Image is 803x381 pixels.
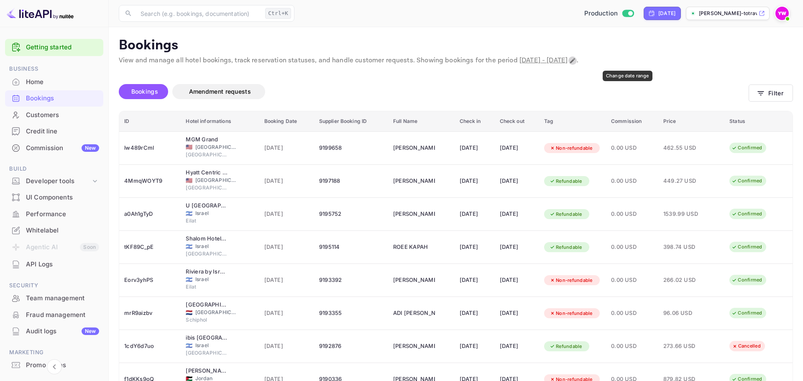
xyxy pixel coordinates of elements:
[5,323,103,340] div: Audit logsNew
[5,64,103,74] span: Business
[393,240,435,254] div: ROEE KAPAH
[26,361,99,370] div: Promo codes
[393,307,435,320] div: ADI BEN SHIMOL
[26,127,99,136] div: Credit line
[5,307,103,323] div: Fraud management
[5,189,103,206] div: UI Components
[186,244,192,249] span: Israel
[186,334,228,342] div: ibis Jerusalem city Center - An AccorHotels Brand
[663,243,705,252] span: 398.74 USD
[259,111,314,132] th: Booking Date
[136,5,262,22] input: Search (e.g. bookings, documentation)
[195,243,237,250] span: Israel
[119,37,793,54] p: Bookings
[606,111,658,132] th: Commission
[611,243,653,252] span: 0.00 USD
[5,206,103,222] a: Performance
[186,283,228,291] span: Eilat
[186,316,228,324] span: Schiphol
[265,8,291,19] div: Ctrl+K
[568,56,577,65] button: Change date range
[319,240,383,254] div: 9195114
[5,281,103,290] span: Security
[5,348,103,357] span: Marketing
[26,176,91,186] div: Developer tools
[699,10,757,17] p: [PERSON_NAME]-totravel...
[663,143,705,153] span: 462.55 USD
[26,143,99,153] div: Commission
[663,309,705,318] span: 96.06 USD
[611,143,653,153] span: 0.00 USD
[124,240,176,254] div: tKF89C_pE
[5,323,103,339] a: Audit logsNew
[26,193,99,202] div: UI Components
[5,90,103,107] div: Bookings
[264,210,309,219] span: [DATE]
[26,327,99,336] div: Audit logs
[5,222,103,239] div: Whitelabel
[5,90,103,106] a: Bookings
[319,307,383,320] div: 9193355
[393,274,435,287] div: OMER MAIMON
[611,210,653,219] span: 0.00 USD
[5,74,103,89] a: Home
[186,235,228,243] div: Shalom Hotel & Relax - an Atlas Boutique Hotel
[186,169,228,177] div: Hyatt Centric Brickell Miami
[460,274,490,287] div: [DATE]
[319,207,383,221] div: 9195752
[544,242,588,253] div: Refundable
[5,357,103,373] div: Promo codes
[26,210,99,219] div: Performance
[584,9,618,18] span: Production
[460,207,490,221] div: [DATE]
[544,308,598,319] div: Non-refundable
[124,307,176,320] div: mrR9aizbv
[724,111,793,132] th: Status
[195,176,237,184] span: [GEOGRAPHIC_DATA]
[455,111,495,132] th: Check in
[119,84,749,99] div: account-settings tabs
[264,276,309,285] span: [DATE]
[388,111,455,132] th: Full Name
[519,56,568,65] span: [DATE] - [DATE]
[726,341,766,351] div: Cancelled
[186,268,228,276] div: Riviera by Isrotel Collection
[611,309,653,318] span: 0.00 USD
[195,309,237,316] span: [GEOGRAPHIC_DATA]
[658,10,675,17] div: [DATE]
[189,88,251,95] span: Amendment requests
[460,141,490,155] div: [DATE]
[544,209,588,220] div: Refundable
[5,206,103,222] div: Performance
[314,111,388,132] th: Supplier Booking ID
[186,136,228,144] div: MGM Grand
[726,242,767,252] div: Confirmed
[581,9,637,18] div: Switch to Sandbox mode
[47,359,62,374] button: Collapse navigation
[186,343,192,348] span: Israel
[5,140,103,156] a: CommissionNew
[131,88,158,95] span: Bookings
[5,189,103,205] a: UI Components
[264,309,309,318] span: [DATE]
[5,164,103,174] span: Build
[544,143,598,153] div: Non-refundable
[611,342,653,351] span: 0.00 USD
[393,340,435,353] div: EYNAT SABACH
[5,256,103,273] div: API Logs
[393,207,435,221] div: LEE BAREL
[611,176,653,186] span: 0.00 USD
[663,176,705,186] span: 449.27 USD
[26,294,99,303] div: Team management
[663,210,705,219] span: 1539.99 USD
[393,174,435,188] div: TAL SHAUL
[195,342,237,349] span: Israel
[264,143,309,153] span: [DATE]
[544,176,588,187] div: Refundable
[5,222,103,238] a: Whitelabel
[658,111,725,132] th: Price
[195,210,237,217] span: Israel
[663,342,705,351] span: 273.66 USD
[500,207,534,221] div: [DATE]
[5,107,103,123] a: Customers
